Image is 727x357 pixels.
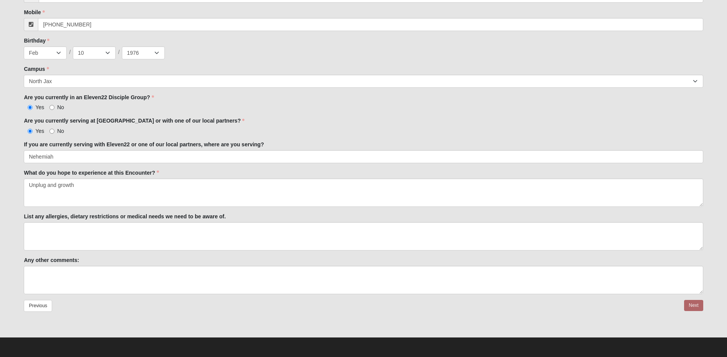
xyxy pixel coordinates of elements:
[57,104,64,110] span: No
[24,65,49,73] label: Campus
[24,300,52,312] a: Previous
[24,256,79,264] label: Any other comments:
[35,128,44,134] span: Yes
[69,48,71,57] span: /
[35,104,44,110] span: Yes
[49,105,54,110] input: No
[24,93,154,101] label: Are you currently in an Eleven22 Disciple Group?
[28,105,33,110] input: Yes
[28,129,33,134] input: Yes
[24,117,245,124] label: Are you currently serving at [GEOGRAPHIC_DATA] or with one of our local partners?
[24,37,49,44] label: Birthday
[57,128,64,134] span: No
[49,129,54,134] input: No
[24,213,226,220] label: List any allergies, dietary restrictions or medical needs we need to be aware of.
[24,141,264,148] label: If you are currently serving with Eleven22 or one of our local partners, where are you serving?
[24,8,44,16] label: Mobile
[24,169,159,177] label: What do you hope to experience at this Encounter?
[118,48,120,57] span: /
